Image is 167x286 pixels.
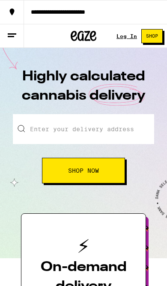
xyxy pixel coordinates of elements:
h1: Highly calculated cannabis delivery [19,67,148,114]
span: Shop Now [68,168,99,174]
a: Log In [116,33,137,39]
button: Shop Now [42,158,125,183]
input: Enter your delivery address [13,114,154,144]
a: Shop [137,29,167,43]
span: Shop [146,34,158,38]
button: Shop [141,29,163,43]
